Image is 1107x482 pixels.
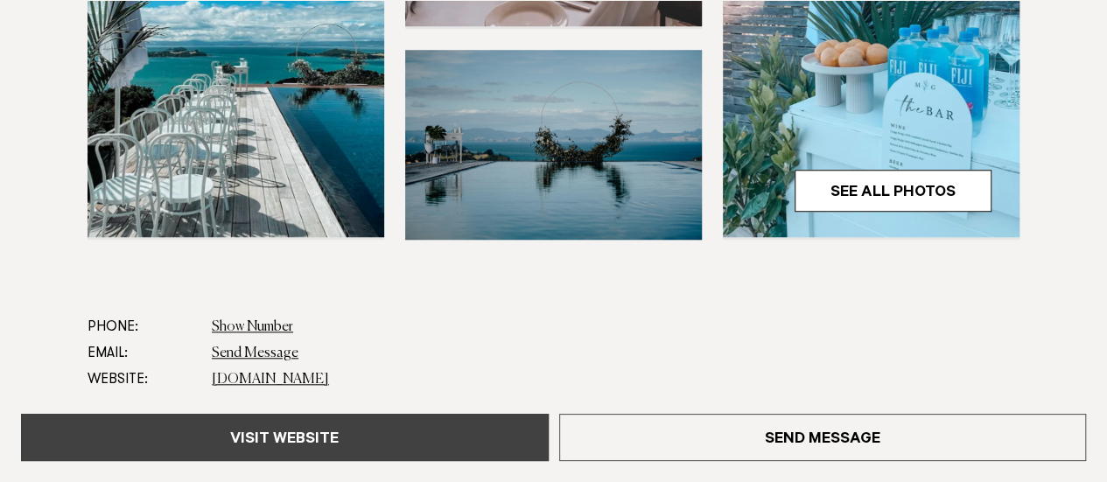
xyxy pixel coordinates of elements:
[212,373,329,387] a: [DOMAIN_NAME]
[88,367,198,393] dt: Website:
[88,314,198,340] dt: Phone:
[21,414,549,461] a: Visit Website
[559,414,1087,461] a: Send Message
[795,170,991,212] a: See All Photos
[212,346,298,360] a: Send Message
[88,340,198,367] dt: Email:
[212,320,293,334] a: Show Number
